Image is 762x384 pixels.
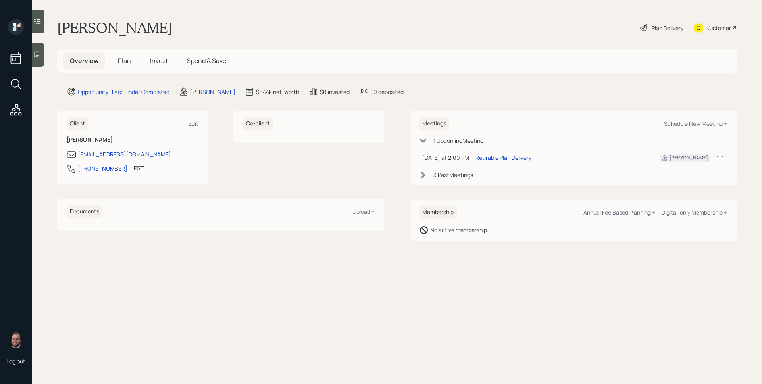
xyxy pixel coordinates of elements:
h6: Membership [419,206,457,219]
span: Overview [70,56,99,65]
div: Digital-only Membership + [662,209,727,216]
span: Spend & Save [187,56,226,65]
div: Edit [189,120,198,127]
h6: Documents [67,205,102,218]
div: Retirable Plan Delivery [475,154,531,162]
div: Log out [6,357,25,365]
div: [PERSON_NAME] [190,88,235,96]
div: [EMAIL_ADDRESS][DOMAIN_NAME] [78,150,171,158]
div: Annual Fee Based Planning + [583,209,655,216]
h1: [PERSON_NAME] [57,19,173,36]
div: EST [134,164,144,172]
div: Opportunity · Fact Finder Completed [78,88,169,96]
div: Upload + [352,208,375,215]
div: 1 Upcoming Meeting [433,136,483,145]
div: Schedule New Meeting + [664,120,727,127]
div: $0 invested [320,88,350,96]
span: Invest [150,56,168,65]
h6: [PERSON_NAME] [67,136,198,143]
div: $0 deposited [370,88,404,96]
div: Plan Delivery [652,24,683,32]
div: Kustomer [706,24,731,32]
div: [DATE] at 2:00 PM [422,154,469,162]
div: $644k net-worth [256,88,299,96]
div: 3 Past Meeting s [433,171,473,179]
h6: Meetings [419,117,449,130]
div: No active membership [430,226,487,234]
img: james-distasi-headshot.png [8,332,24,348]
div: [PHONE_NUMBER] [78,164,127,173]
span: Plan [118,56,131,65]
div: [PERSON_NAME] [670,154,708,161]
h6: Client [67,117,88,130]
h6: Co-client [243,117,273,130]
